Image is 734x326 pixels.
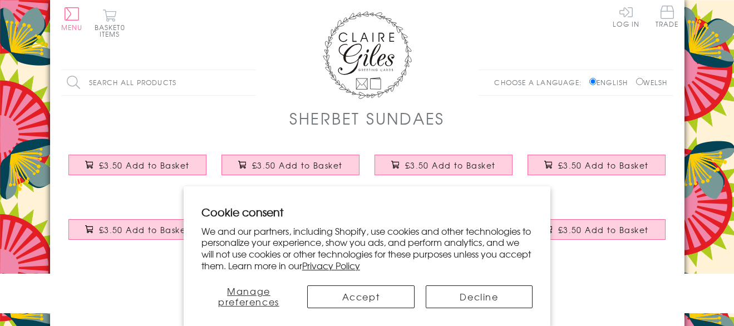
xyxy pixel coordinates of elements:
[61,7,83,31] button: Menu
[375,155,513,175] button: £3.50 Add to Basket
[367,146,520,194] a: Birthday Card, Birdcages, Wishing you a very Happy Birthday £3.50 Add to Basket
[302,259,360,272] a: Privacy Policy
[61,70,256,95] input: Search all products
[289,107,445,130] h1: Sherbet Sundaes
[221,155,359,175] button: £3.50 Add to Basket
[323,11,412,99] img: Claire Giles Greetings Cards
[61,211,214,259] a: Birthday Card, Blue Banners, Happy Birthday to you £3.50 Add to Basket
[636,77,668,87] label: Welsh
[99,160,190,171] span: £3.50 Add to Basket
[558,160,649,171] span: £3.50 Add to Basket
[613,6,639,27] a: Log In
[61,22,83,32] span: Menu
[252,160,343,171] span: £3.50 Add to Basket
[589,77,633,87] label: English
[520,146,673,194] a: Birthday Card, Pink Banner, Happy Birthday to you £3.50 Add to Basket
[656,6,679,27] span: Trade
[95,9,125,37] button: Basket0 items
[426,285,533,308] button: Decline
[528,219,666,240] button: £3.50 Add to Basket
[520,211,673,259] a: Birthday Card, Pink Stars, Happy Birthday to a special Daughter £3.50 Add to Basket
[494,77,587,87] p: Choose a language:
[201,204,533,220] h2: Cookie consent
[405,160,496,171] span: £3.50 Add to Basket
[307,285,415,308] button: Accept
[528,155,666,175] button: £3.50 Add to Basket
[201,225,533,271] p: We and our partners, including Shopify, use cookies and other technologies to personalize your ex...
[68,219,206,240] button: £3.50 Add to Basket
[61,146,214,194] a: Birthday Card, Patterned Girls, Happy Birthday £3.50 Add to Basket
[656,6,679,29] a: Trade
[589,78,597,85] input: English
[201,285,296,308] button: Manage preferences
[68,155,206,175] button: £3.50 Add to Basket
[245,70,256,95] input: Search
[218,284,279,308] span: Manage preferences
[100,22,125,39] span: 0 items
[99,224,190,235] span: £3.50 Add to Basket
[636,78,643,85] input: Welsh
[558,224,649,235] span: £3.50 Add to Basket
[214,146,367,194] a: Birthday Card, Arrow and bird, Happy Birthday £3.50 Add to Basket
